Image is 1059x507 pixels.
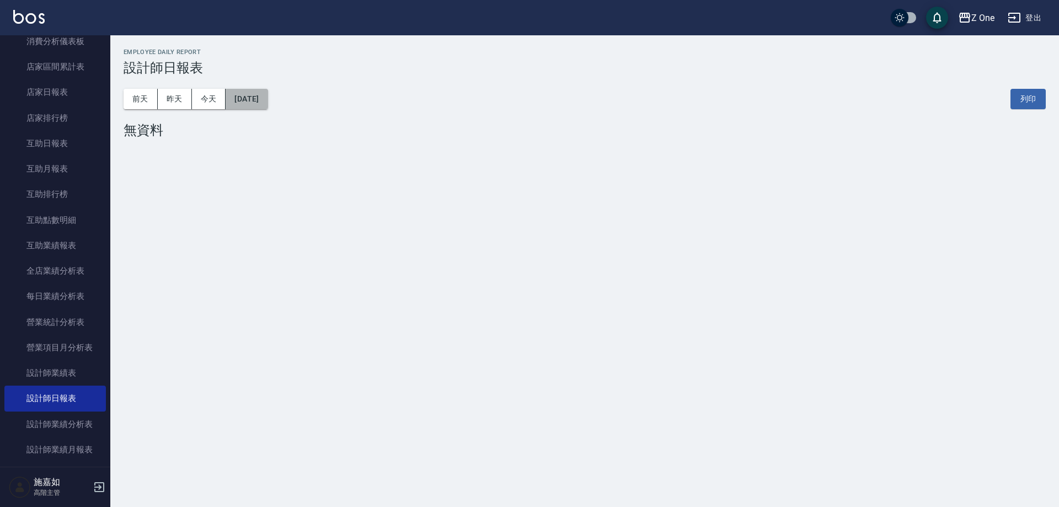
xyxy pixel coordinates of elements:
[4,335,106,360] a: 營業項目月分析表
[4,437,106,462] a: 設計師業績月報表
[34,488,90,498] p: 高階主管
[4,309,106,335] a: 營業統計分析表
[192,89,226,109] button: 今天
[124,89,158,109] button: 前天
[124,122,1046,138] div: 無資料
[226,89,268,109] button: [DATE]
[4,207,106,233] a: 互助點數明細
[1010,89,1046,109] button: 列印
[124,49,1046,56] h2: Employee Daily Report
[4,54,106,79] a: 店家區間累計表
[4,462,106,488] a: 設計師抽成報表
[4,233,106,258] a: 互助業績報表
[926,7,948,29] button: save
[4,131,106,156] a: 互助日報表
[4,386,106,411] a: 設計師日報表
[4,156,106,182] a: 互助月報表
[4,79,106,105] a: 店家日報表
[4,105,106,131] a: 店家排行榜
[1003,8,1046,28] button: 登出
[124,60,1046,76] h3: 設計師日報表
[4,258,106,284] a: 全店業績分析表
[13,10,45,24] img: Logo
[9,476,31,498] img: Person
[4,412,106,437] a: 設計師業績分析表
[4,284,106,309] a: 每日業績分析表
[954,7,999,29] button: Z One
[4,29,106,54] a: 消費分析儀表板
[971,11,994,25] div: Z One
[158,89,192,109] button: 昨天
[34,477,90,488] h5: 施嘉如
[4,360,106,386] a: 設計師業績表
[4,182,106,207] a: 互助排行榜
